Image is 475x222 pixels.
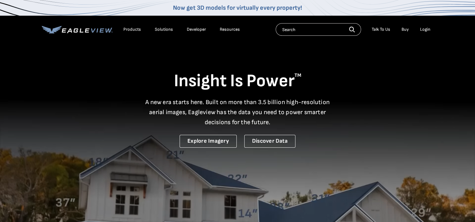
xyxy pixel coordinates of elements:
[420,27,430,32] div: Login
[42,70,434,92] h1: Insight Is Power
[220,27,240,32] div: Resources
[294,72,301,78] sup: TM
[372,27,390,32] div: Talk To Us
[244,135,295,148] a: Discover Data
[180,135,237,148] a: Explore Imagery
[276,23,361,36] input: Search
[142,97,334,127] p: A new era starts here. Built on more than 3.5 billion high-resolution aerial images, Eagleview ha...
[155,27,173,32] div: Solutions
[402,27,409,32] a: Buy
[123,27,141,32] div: Products
[173,4,302,12] a: Now get 3D models for virtually every property!
[187,27,206,32] a: Developer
